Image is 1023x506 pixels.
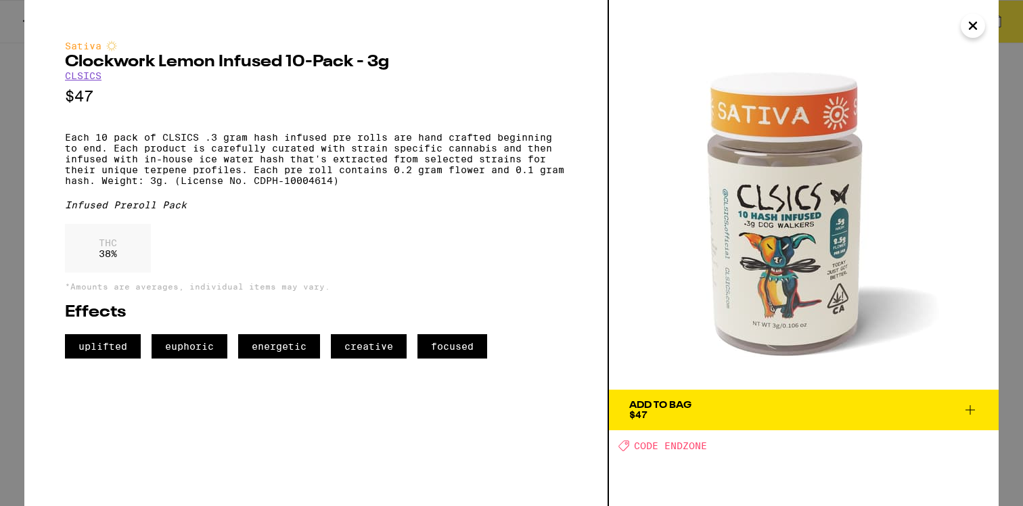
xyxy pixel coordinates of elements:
[8,9,97,20] span: Hi. Need any help?
[65,88,567,105] p: $47
[99,237,117,248] p: THC
[65,41,567,51] div: Sativa
[65,334,141,359] span: uplifted
[331,334,407,359] span: creative
[65,200,567,210] div: Infused Preroll Pack
[65,70,101,81] a: CLSICS
[629,400,691,410] div: Add To Bag
[238,334,320,359] span: energetic
[152,334,227,359] span: euphoric
[634,440,707,451] span: CODE ENDZONE
[609,390,999,430] button: Add To Bag$47
[65,224,151,273] div: 38 %
[629,409,647,420] span: $47
[65,54,567,70] h2: Clockwork Lemon Infused 10-Pack - 3g
[65,282,567,291] p: *Amounts are averages, individual items may vary.
[961,14,985,38] button: Close
[65,304,567,321] h2: Effects
[417,334,487,359] span: focused
[106,41,117,51] img: sativaColor.svg
[65,132,567,186] p: Each 10 pack of CLSICS .3 gram hash infused pre rolls are hand crafted beginning to end. Each pro...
